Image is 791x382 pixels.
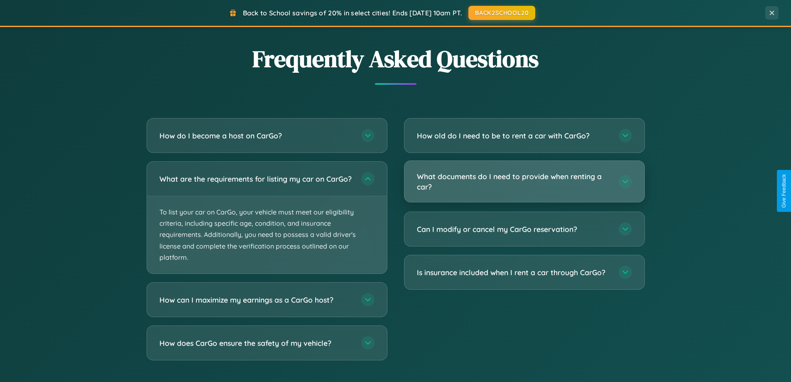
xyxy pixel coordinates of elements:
[159,131,353,141] h3: How do I become a host on CarGo?
[417,171,610,192] h3: What documents do I need to provide when renting a car?
[243,9,462,17] span: Back to School savings of 20% in select cities! Ends [DATE] 10am PT.
[159,295,353,305] h3: How can I maximize my earnings as a CarGo host?
[468,6,535,20] button: BACK2SCHOOL20
[147,196,387,274] p: To list your car on CarGo, your vehicle must meet our eligibility criteria, including specific ag...
[417,131,610,141] h3: How old do I need to be to rent a car with CarGo?
[159,338,353,348] h3: How does CarGo ensure the safety of my vehicle?
[147,43,645,75] h2: Frequently Asked Questions
[781,174,787,208] div: Give Feedback
[159,174,353,184] h3: What are the requirements for listing my car on CarGo?
[417,267,610,278] h3: Is insurance included when I rent a car through CarGo?
[417,224,610,234] h3: Can I modify or cancel my CarGo reservation?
